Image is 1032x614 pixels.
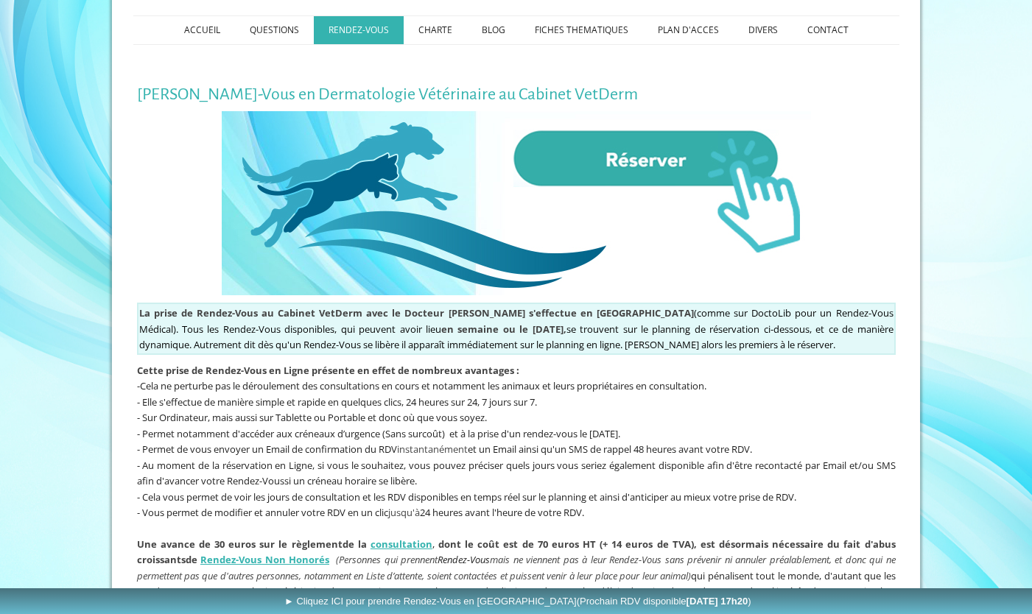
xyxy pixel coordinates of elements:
[137,411,487,424] span: - Sur Ordinateur, mais aussi sur Tablette ou Portable et donc où que vous soyez.
[793,16,863,44] a: CONTACT
[284,474,415,487] span: si un créneau horaire se libère
[137,395,537,409] span: - Elle s'effectue de manière simple et rapide en quelques clics, 24 heures sur 24, 7 jours sur 7.
[137,537,288,551] b: Une avance de 30 euros sur le
[388,506,420,519] span: jusqu'à
[222,111,811,295] img: Rendez-Vous en Ligne au Cabinet VetDerm
[137,379,140,392] span: -
[169,16,235,44] a: ACCUEIL
[172,364,519,377] span: rise de Rendez-Vous en Ligne présente en effet de nombreux avantages :
[520,16,643,44] a: FICHES THEMATIQUES
[200,553,329,566] a: Rendez-Vous Non Honorés
[137,427,620,440] span: - Permet notamment d'accéder aux créneaux d’urgence (Sans surcoût) et à la prise d'un rendez-vous...
[397,442,468,456] span: instantanément
[441,322,566,336] span: en semaine ou le [DATE],
[397,585,407,598] span: 45
[371,537,432,551] a: consultation
[284,596,751,607] span: ► Cliquez ICI pour prendre Rendez-Vous en [GEOGRAPHIC_DATA]
[343,537,367,551] b: de la
[139,306,894,336] span: sur DoctoLib pour un Rendez-Vous Médical). Tous les Rendez-Vous disponibles, qui peuvent avoir lieu
[467,16,520,44] a: BLOG
[137,490,796,504] span: - Cela vous permet de voir les jours de consultation et les RDV disponibles en temps réel sur le ...
[137,364,519,377] span: Cette p
[139,306,694,320] strong: La prise de Rendez-Vous au Cabinet VetDerm avec le Docteur [PERSON_NAME] s'effectue en [GEOGRAPHI...
[292,537,343,551] b: règlement
[137,85,896,104] h1: [PERSON_NAME]-Vous en Dermatologie Vétérinaire au Cabinet VetDerm
[186,553,197,566] span: de
[747,585,885,598] span: dans l'intérêt de votre animal,
[137,506,584,519] span: - Vous permet de modifier et annuler votre RDV en un clic 24 heures avant l'heure de votre RDV.
[438,553,490,566] span: Rendez-Vous
[137,553,896,582] em: (Personnes qui prennent mais ne viennent pas à leur Rendez-Vous sans prévenir ni annuler préalabl...
[139,306,730,320] span: (comme
[404,16,467,44] a: CHARTE
[687,596,748,607] b: [DATE] 17h20
[137,442,752,456] span: - Permet de vous envoyer un Email de confirmation du RDV et un Email ainsi qu'un SMS de rappel 48...
[577,596,751,607] span: (Prochain RDV disponible )
[314,16,404,44] a: RENDEZ-VOUS
[415,474,417,487] span: .
[424,585,743,598] span: Cela permet de diminuer d'autant les délais de prise de Rendez-Vous,
[235,16,314,44] a: QUESTIONS
[137,459,896,488] span: - Au moment de la réservation en Ligne, si vous le souhaitez, vous pouvez préciser quels jours vo...
[734,16,793,44] a: DIVERS
[438,537,518,551] strong: dont le coût est
[140,379,706,392] span: Cela ne perturbe pas le déroulement des consultations en cours et notamment les animaux et leurs ...
[643,16,734,44] a: PLAN D'ACCES
[137,537,896,567] span: ,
